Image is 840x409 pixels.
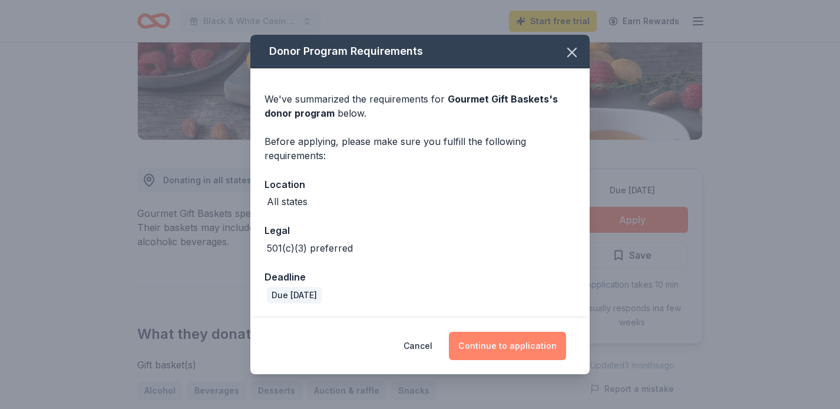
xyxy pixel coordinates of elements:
[264,134,576,163] div: Before applying, please make sure you fulfill the following requirements:
[267,287,322,304] div: Due [DATE]
[267,241,353,255] div: 501(c)(3) preferred
[449,332,566,360] button: Continue to application
[404,332,432,360] button: Cancel
[264,177,576,192] div: Location
[264,269,576,285] div: Deadline
[250,35,590,68] div: Donor Program Requirements
[267,194,307,209] div: All states
[264,223,576,238] div: Legal
[264,92,576,120] div: We've summarized the requirements for below.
